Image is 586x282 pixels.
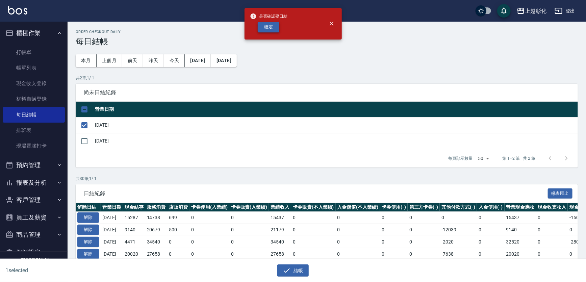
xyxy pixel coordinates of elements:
[76,54,97,67] button: 本月
[145,224,168,236] td: 20679
[250,13,288,20] span: 是否確認要日結
[21,257,55,271] h5: [PERSON_NAME]徨
[77,225,99,235] button: 解除
[336,248,380,260] td: 0
[536,236,568,248] td: 0
[167,224,189,236] td: 500
[380,212,408,224] td: 0
[189,212,229,224] td: 0
[497,4,511,18] button: save
[167,248,189,260] td: 0
[3,191,65,209] button: 客戶管理
[440,203,477,212] th: 其他付款方式(-)
[93,133,578,149] td: [DATE]
[324,16,339,31] button: close
[525,7,546,15] div: 上越彰化
[449,155,473,161] p: 每頁顯示數量
[291,212,336,224] td: 0
[189,248,229,260] td: 0
[97,54,122,67] button: 上個月
[477,236,505,248] td: 0
[8,6,27,15] img: Logo
[291,203,336,212] th: 卡券販賣(不入業績)
[536,248,568,260] td: 0
[101,224,123,236] td: [DATE]
[76,203,101,212] th: 解除日結
[380,236,408,248] td: 0
[477,224,505,236] td: 0
[3,60,65,76] a: 帳單列表
[514,4,549,18] button: 上越彰化
[145,212,168,224] td: 14738
[77,237,99,247] button: 解除
[101,203,123,212] th: 營業日期
[123,212,145,224] td: 15287
[477,212,505,224] td: 0
[408,212,440,224] td: 0
[536,224,568,236] td: 0
[189,236,229,248] td: 0
[77,249,99,259] button: 解除
[84,89,570,96] span: 尚未日結紀錄
[3,107,65,123] a: 每日結帳
[123,236,145,248] td: 4471
[3,76,65,91] a: 現金收支登錄
[3,45,65,60] a: 打帳單
[93,117,578,133] td: [DATE]
[167,203,189,212] th: 店販消費
[291,248,336,260] td: 0
[101,248,123,260] td: [DATE]
[229,236,269,248] td: 0
[440,248,477,260] td: -7638
[440,212,477,224] td: 0
[505,224,536,236] td: 9140
[5,266,145,275] h6: 1 selected
[3,123,65,138] a: 排班表
[536,203,568,212] th: 現金收支收入
[145,203,168,212] th: 服務消費
[408,248,440,260] td: 0
[291,224,336,236] td: 0
[269,212,291,224] td: 15437
[164,54,185,67] button: 今天
[3,174,65,191] button: 報表及分析
[548,190,573,196] a: 報表匯出
[123,203,145,212] th: 現金結存
[277,264,309,277] button: 結帳
[229,224,269,236] td: 0
[143,54,164,67] button: 昨天
[269,248,291,260] td: 27658
[269,224,291,236] td: 21179
[269,236,291,248] td: 34540
[76,30,578,34] h2: Order checkout daily
[76,75,578,81] p: 共 2 筆, 1 / 1
[408,224,440,236] td: 0
[229,248,269,260] td: 0
[185,54,211,67] button: [DATE]
[3,209,65,226] button: 員工及薪資
[3,24,65,42] button: 櫃檯作業
[101,212,123,224] td: [DATE]
[3,243,65,261] button: 資料設定
[167,212,189,224] td: 699
[477,248,505,260] td: 0
[3,156,65,174] button: 預約管理
[380,224,408,236] td: 0
[167,236,189,248] td: 0
[552,5,578,17] button: 登出
[211,54,237,67] button: [DATE]
[408,203,440,212] th: 第三方卡券(-)
[505,203,536,212] th: 營業現金應收
[440,224,477,236] td: -12039
[145,248,168,260] td: 27658
[258,22,279,32] button: 確定
[3,138,65,154] a: 現場電腦打卡
[336,212,380,224] td: 0
[291,236,336,248] td: 0
[336,236,380,248] td: 0
[505,248,536,260] td: 20020
[3,91,65,107] a: 材料自購登錄
[229,212,269,224] td: 0
[84,190,548,197] span: 日結紀錄
[123,224,145,236] td: 9140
